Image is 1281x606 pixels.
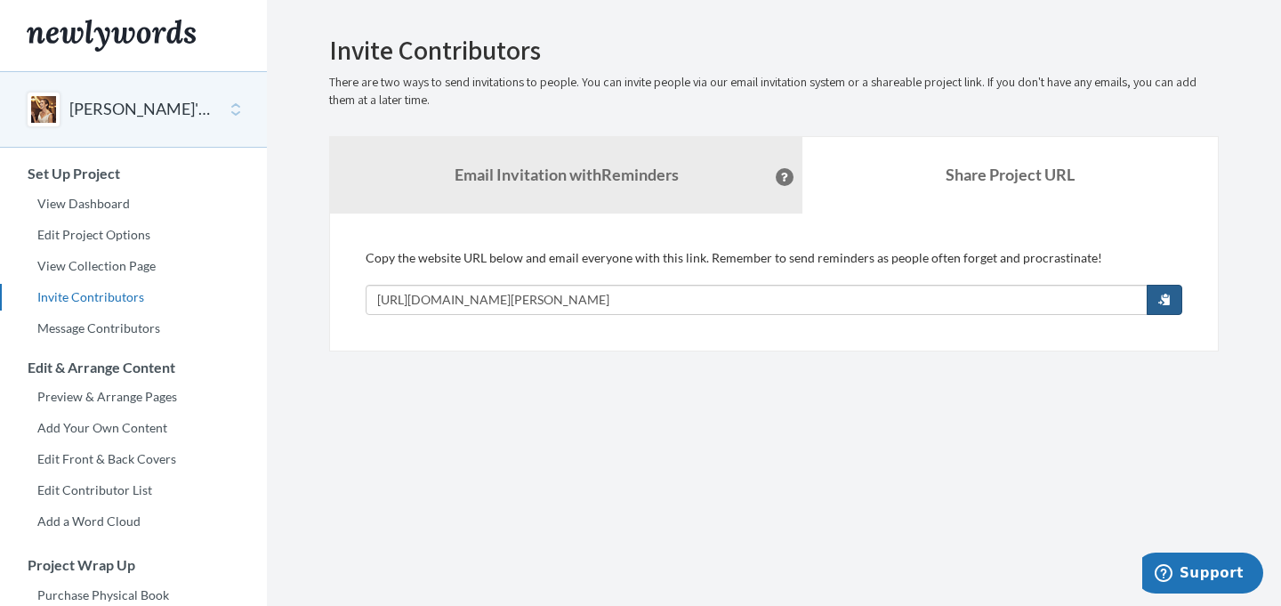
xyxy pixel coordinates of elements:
h3: Set Up Project [1,166,267,182]
h2: Invite Contributors [329,36,1219,65]
iframe: Opens a widget where you can chat to one of our agents [1142,553,1263,597]
h3: Edit & Arrange Content [1,360,267,376]
h3: Project Wrap Up [1,557,267,573]
div: Copy the website URL below and email everyone with this link. Remember to send reminders as peopl... [366,249,1182,315]
p: There are two ways to send invitations to people. You can invite people via our email invitation ... [329,74,1219,109]
img: Newlywords logo [27,20,196,52]
b: Share Project URL [946,165,1075,184]
button: [PERSON_NAME]'s InterVarsity Farewell [69,98,213,121]
strong: Email Invitation with Reminders [455,165,679,184]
